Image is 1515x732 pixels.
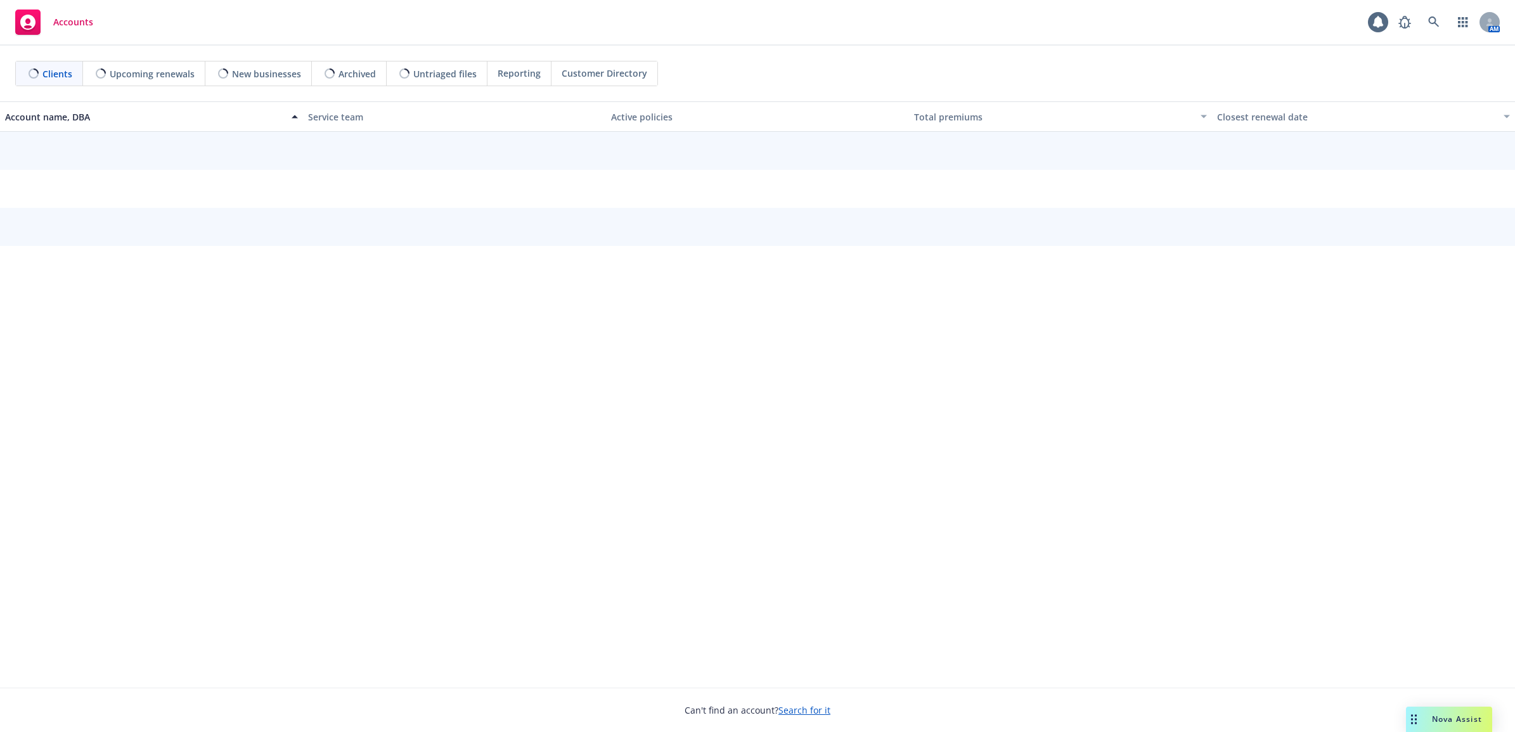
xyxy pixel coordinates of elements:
[1217,110,1496,124] div: Closest renewal date
[562,67,647,80] span: Customer Directory
[53,17,93,27] span: Accounts
[338,67,376,80] span: Archived
[413,67,477,80] span: Untriaged files
[1212,101,1515,132] button: Closest renewal date
[1450,10,1476,35] a: Switch app
[10,4,98,40] a: Accounts
[909,101,1212,132] button: Total premiums
[42,67,72,80] span: Clients
[1392,10,1417,35] a: Report a Bug
[5,110,284,124] div: Account name, DBA
[498,67,541,80] span: Reporting
[308,110,601,124] div: Service team
[685,703,830,717] span: Can't find an account?
[1432,714,1482,724] span: Nova Assist
[303,101,606,132] button: Service team
[1406,707,1492,732] button: Nova Assist
[611,110,904,124] div: Active policies
[778,704,830,716] a: Search for it
[1406,707,1422,732] div: Drag to move
[110,67,195,80] span: Upcoming renewals
[232,67,301,80] span: New businesses
[1421,10,1447,35] a: Search
[606,101,909,132] button: Active policies
[914,110,1193,124] div: Total premiums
